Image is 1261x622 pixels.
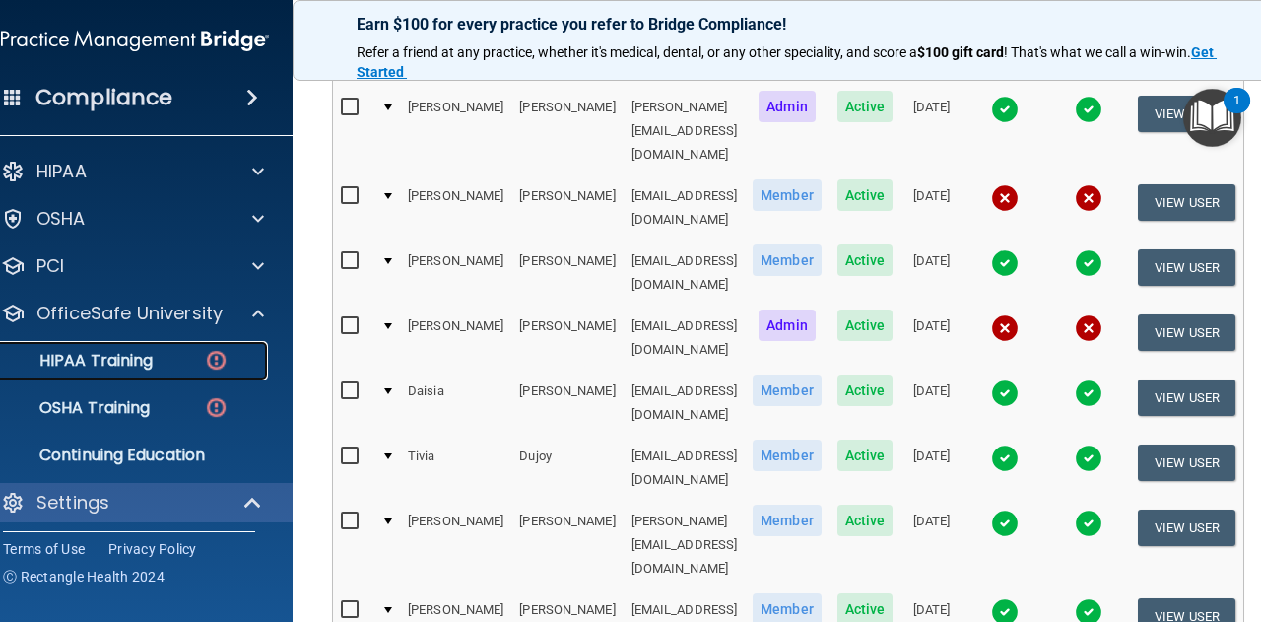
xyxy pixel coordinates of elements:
button: View User [1138,96,1235,132]
td: [DATE] [900,87,962,175]
a: OSHA [1,207,264,231]
span: Active [837,440,894,471]
img: cross.ca9f0e7f.svg [991,184,1019,212]
a: Terms of Use [3,539,85,559]
img: tick.e7d51cea.svg [991,96,1019,123]
span: Member [753,375,822,406]
p: PCI [36,254,64,278]
a: HIPAA [1,160,264,183]
button: Open Resource Center, 1 new notification [1183,89,1241,147]
a: Settings [1,491,263,515]
button: View User [1138,249,1235,286]
div: 1 [1233,101,1240,126]
span: Member [753,505,822,536]
a: OfficeSafe University [1,302,264,325]
img: tick.e7d51cea.svg [1075,445,1102,472]
span: Active [837,375,894,406]
td: [PERSON_NAME][EMAIL_ADDRESS][DOMAIN_NAME] [624,501,746,589]
img: tick.e7d51cea.svg [991,249,1019,277]
td: Tivia [400,436,511,501]
img: cross.ca9f0e7f.svg [1075,314,1102,342]
p: Earn $100 for every practice you refer to Bridge Compliance! [357,15,1220,34]
td: [PERSON_NAME] [511,306,623,371]
span: Active [837,505,894,536]
td: [EMAIL_ADDRESS][DOMAIN_NAME] [624,241,746,306]
td: [PERSON_NAME] [400,87,511,175]
span: Member [753,440,822,471]
td: Daisia [400,371,511,436]
td: [PERSON_NAME] [511,501,623,589]
button: View User [1138,184,1235,221]
td: [DATE] [900,501,962,589]
span: Active [837,179,894,211]
td: [EMAIL_ADDRESS][DOMAIN_NAME] [624,175,746,241]
img: tick.e7d51cea.svg [1075,510,1102,537]
span: Admin [759,310,816,341]
td: [PERSON_NAME] [511,175,623,241]
button: View User [1138,380,1235,416]
span: Admin [759,91,816,122]
td: [PERSON_NAME] [400,306,511,371]
td: [PERSON_NAME][EMAIL_ADDRESS][DOMAIN_NAME] [624,87,746,175]
p: OfficeSafe University [36,302,223,325]
p: OSHA [36,207,86,231]
span: Active [837,244,894,276]
img: cross.ca9f0e7f.svg [991,314,1019,342]
span: Member [753,179,822,211]
img: tick.e7d51cea.svg [1075,96,1102,123]
td: [DATE] [900,241,962,306]
img: tick.e7d51cea.svg [1075,380,1102,407]
td: [DATE] [900,436,962,501]
td: [PERSON_NAME] [400,175,511,241]
td: Dujoy [511,436,623,501]
span: Refer a friend at any practice, whether it's medical, dental, or any other speciality, and score a [357,44,917,60]
a: Get Started [357,44,1217,80]
td: [EMAIL_ADDRESS][DOMAIN_NAME] [624,306,746,371]
h4: Compliance [35,84,172,111]
strong: $100 gift card [917,44,1004,60]
img: tick.e7d51cea.svg [991,380,1019,407]
button: View User [1138,314,1235,351]
td: [PERSON_NAME] [511,87,623,175]
a: Privacy Policy [108,539,197,559]
span: Member [753,244,822,276]
td: [PERSON_NAME] [511,241,623,306]
td: [PERSON_NAME] [400,501,511,589]
p: Settings [36,491,109,515]
span: ! That's what we call a win-win. [1004,44,1191,60]
img: PMB logo [1,21,269,60]
img: tick.e7d51cea.svg [1075,249,1102,277]
span: Ⓒ Rectangle Health 2024 [3,567,165,587]
td: [DATE] [900,175,962,241]
button: View User [1138,510,1235,546]
img: danger-circle.6113f641.png [204,395,229,420]
img: danger-circle.6113f641.png [204,348,229,373]
a: PCI [1,254,264,278]
td: [DATE] [900,371,962,436]
button: View User [1138,445,1235,481]
img: cross.ca9f0e7f.svg [1075,184,1102,212]
img: tick.e7d51cea.svg [991,445,1019,472]
td: [EMAIL_ADDRESS][DOMAIN_NAME] [624,436,746,501]
img: tick.e7d51cea.svg [991,510,1019,537]
td: [PERSON_NAME] [400,241,511,306]
td: [DATE] [900,306,962,371]
span: Active [837,310,894,341]
p: HIPAA [36,160,87,183]
td: [PERSON_NAME] [511,371,623,436]
span: Active [837,91,894,122]
td: [EMAIL_ADDRESS][DOMAIN_NAME] [624,371,746,436]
